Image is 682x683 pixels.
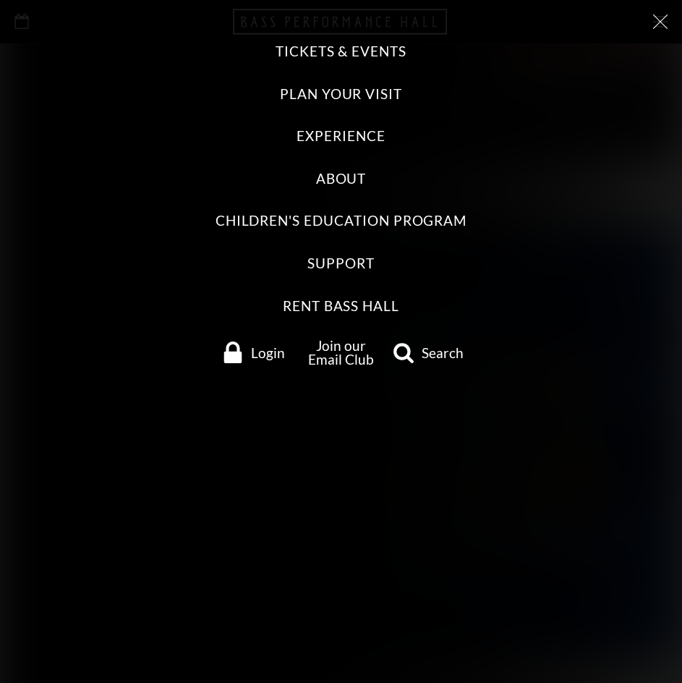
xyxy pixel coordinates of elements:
[422,346,464,360] span: Search
[251,346,285,360] span: Login
[211,341,297,363] a: Login
[385,341,472,363] a: Search
[316,169,367,189] label: About
[307,254,375,273] label: Support
[308,337,374,368] a: Join our Email Club
[297,127,385,146] label: Experience
[276,42,406,61] label: Tickets & Events
[280,85,402,104] label: Plan Your Visit
[216,211,467,231] label: Children's Education Program
[283,297,399,316] label: Rent Bass Hall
